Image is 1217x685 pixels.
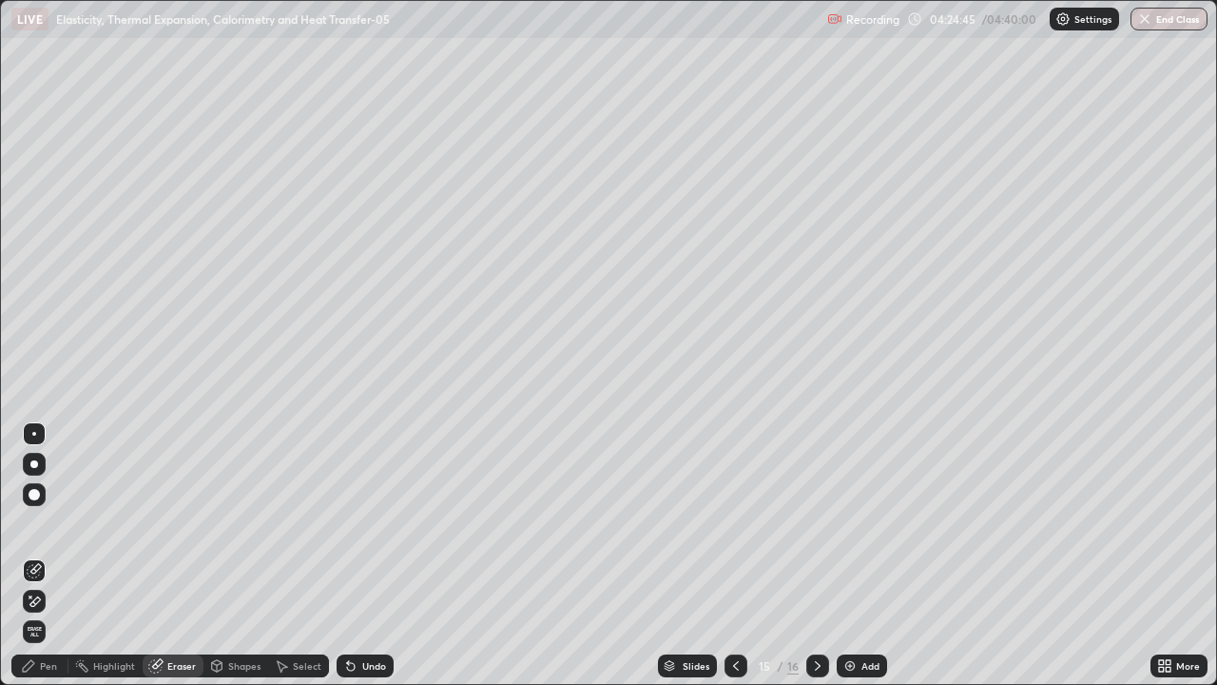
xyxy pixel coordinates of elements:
img: add-slide-button [842,658,858,674]
button: End Class [1130,8,1207,30]
img: recording.375f2c34.svg [827,11,842,27]
p: Elasticity, Thermal Expansion, Calorimetry and Heat Transfer-05 [56,11,390,27]
p: Settings [1074,14,1111,24]
img: end-class-cross [1137,11,1152,27]
div: 15 [755,660,774,672]
div: More [1176,661,1200,671]
div: Pen [40,661,57,671]
div: 16 [787,657,799,675]
span: Erase all [24,626,45,637]
div: Slides [683,661,709,671]
p: Recording [846,12,899,27]
div: Undo [362,661,386,671]
p: LIVE [17,11,43,27]
div: / [778,660,783,672]
div: Eraser [167,661,196,671]
img: class-settings-icons [1055,11,1071,27]
div: Shapes [228,661,261,671]
div: Highlight [93,661,135,671]
div: Add [861,661,879,671]
div: Select [293,661,321,671]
